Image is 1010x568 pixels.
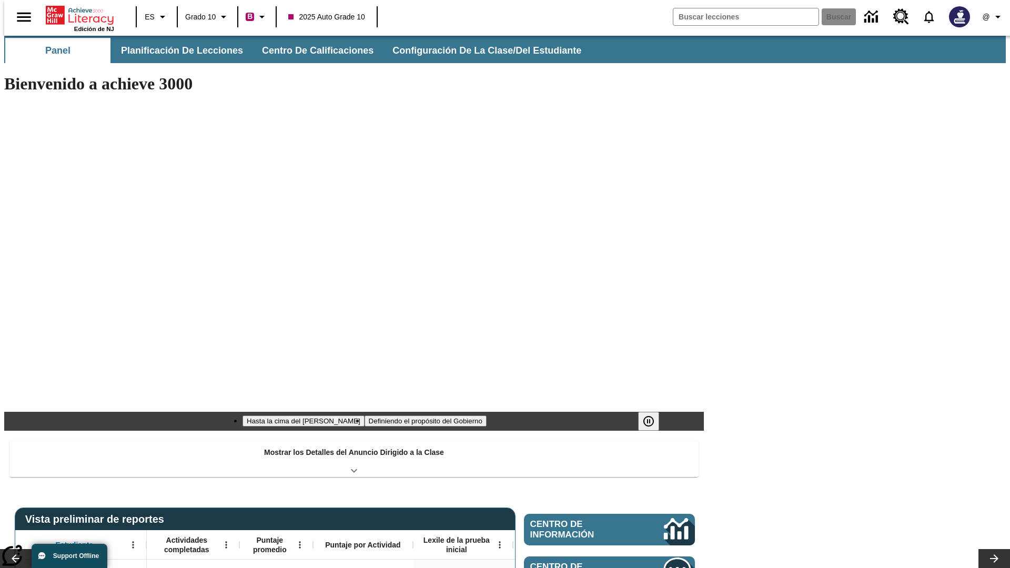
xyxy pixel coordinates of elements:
[365,415,487,427] button: Diapositiva 2 Definiendo el propósito del Gobierno
[254,38,382,63] button: Centro de calificaciones
[125,537,141,553] button: Abrir menú
[8,2,39,33] button: Abrir el menú lateral
[392,45,581,57] span: Configuración de la clase/del estudiante
[121,45,243,57] span: Planificación de lecciones
[638,412,659,431] button: Pausar
[45,45,70,57] span: Panel
[241,7,272,26] button: Boost El color de la clase es rojo violeta. Cambiar el color de la clase.
[152,535,221,554] span: Actividades completadas
[982,12,989,23] span: @
[524,514,695,545] a: Centro de información
[5,38,110,63] button: Panel
[245,535,295,554] span: Puntaje promedio
[978,549,1010,568] button: Carrusel de lecciones, seguir
[943,3,976,31] button: Escoja un nuevo avatar
[113,38,251,63] button: Planificación de lecciones
[262,45,373,57] span: Centro de calificaciones
[384,38,590,63] button: Configuración de la clase/del estudiante
[185,12,216,23] span: Grado 10
[140,7,174,26] button: Lenguaje: ES, Selecciona un idioma
[247,10,252,23] span: B
[858,3,887,32] a: Centro de información
[4,74,704,94] h1: Bienvenido a achieve 3000
[145,12,155,23] span: ES
[181,7,234,26] button: Grado: Grado 10, Elige un grado
[243,415,365,427] button: Diapositiva 1 Hasta la cima del monte Tai
[218,537,234,553] button: Abrir menú
[949,6,970,27] img: Avatar
[292,537,308,553] button: Abrir menú
[288,12,365,23] span: 2025 Auto Grade 10
[264,447,444,458] p: Mostrar los Detalles del Anuncio Dirigido a la Clase
[74,26,114,32] span: Edición de NJ
[915,3,943,31] a: Notificaciones
[25,513,169,525] span: Vista preliminar de reportes
[9,441,699,477] div: Mostrar los Detalles del Anuncio Dirigido a la Clase
[638,412,670,431] div: Pausar
[4,38,591,63] div: Subbarra de navegación
[887,3,915,31] a: Centro de recursos, Se abrirá en una pestaña nueva.
[418,535,495,554] span: Lexile de la prueba inicial
[53,552,99,560] span: Support Offline
[46,5,114,26] a: Portada
[56,540,94,550] span: Estudiante
[325,540,400,550] span: Puntaje por Actividad
[46,4,114,32] div: Portada
[4,36,1006,63] div: Subbarra de navegación
[976,7,1010,26] button: Perfil/Configuración
[32,544,107,568] button: Support Offline
[492,537,508,553] button: Abrir menú
[530,519,629,540] span: Centro de información
[673,8,819,25] input: Buscar campo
